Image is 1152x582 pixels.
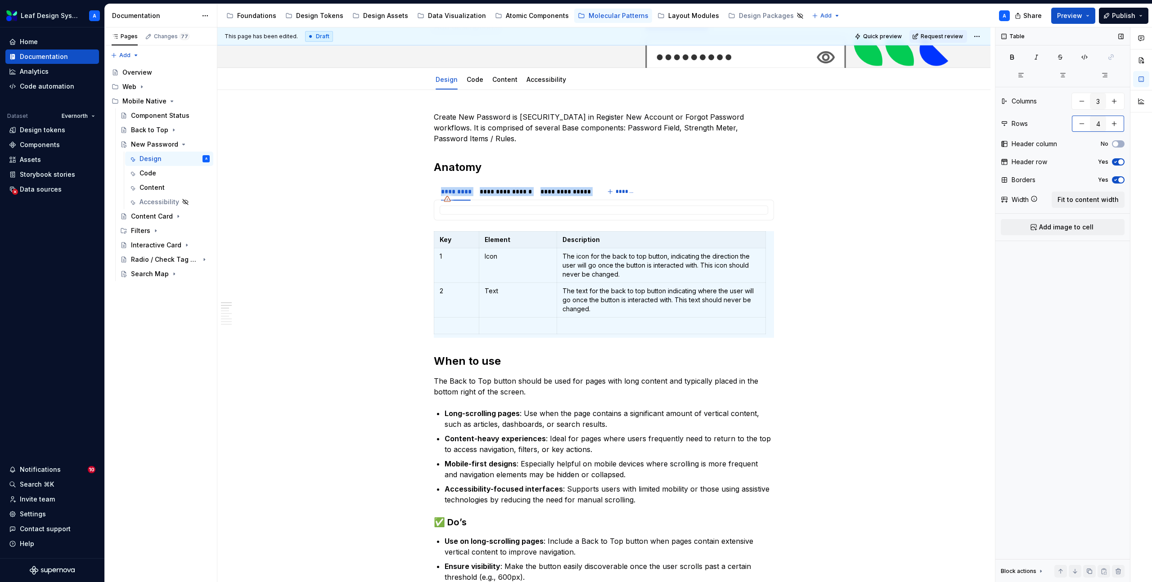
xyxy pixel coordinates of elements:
[1099,8,1148,24] button: Publish
[122,68,152,77] div: Overview
[436,76,458,83] a: Design
[445,536,774,557] p: : Include a Back to Top button when pages contain extensive vertical content to improve navigation.
[1023,11,1042,20] span: Share
[20,67,49,76] div: Analytics
[5,507,99,521] a: Settings
[467,76,483,83] a: Code
[108,94,213,108] div: Mobile Native
[1098,176,1108,184] label: Yes
[125,195,213,209] a: Accessibility
[485,287,551,295] p: Text
[5,138,99,152] a: Components
[1001,568,1036,575] div: Block actions
[440,287,473,295] p: 2
[1039,223,1093,232] span: Add image to cell
[108,65,213,281] div: Page tree
[125,152,213,166] a: DesignA
[20,82,74,91] div: Code automation
[180,33,189,40] span: 77
[434,376,774,397] p: The Back to Top button should be used for pages with long content and typically placed in the bot...
[852,30,906,43] button: Quick preview
[445,459,517,468] strong: Mobile-first designs
[1012,157,1047,166] div: Header row
[125,166,213,180] a: Code
[21,11,78,20] div: Leaf Design System
[414,9,490,23] a: Data Visualization
[20,495,55,504] div: Invite team
[205,154,207,163] div: A
[724,9,807,23] a: Design Packages
[5,477,99,492] button: Search ⌘K
[5,537,99,551] button: Help
[6,10,17,21] img: 6e787e26-f4c0-4230-8924-624fe4a2d214.png
[125,180,213,195] a: Content
[1010,8,1048,24] button: Share
[589,11,648,20] div: Molecular Patterns
[5,167,99,182] a: Storybook stories
[1101,140,1108,148] label: No
[20,37,38,46] div: Home
[574,9,652,23] a: Molecular Patterns
[223,7,807,25] div: Page tree
[5,182,99,197] a: Data sources
[117,123,213,137] a: Back to Top
[485,235,551,244] p: Element
[131,140,178,149] div: New Password
[491,9,572,23] a: Atomic Components
[428,11,486,20] div: Data Visualization
[225,33,298,40] span: This page has been edited.
[131,125,168,134] div: Back to Top
[7,112,28,120] div: Dataset
[5,49,99,64] a: Documentation
[108,65,213,80] a: Overview
[30,566,75,575] a: Supernova Logo
[223,9,280,23] a: Foundations
[2,6,103,25] button: Leaf Design SystemA
[20,185,62,194] div: Data sources
[1012,175,1035,184] div: Borders
[112,11,197,20] div: Documentation
[20,125,65,134] div: Design tokens
[131,255,199,264] div: Radio / Check Tag Group
[349,9,412,23] a: Design Assets
[434,112,774,144] p: Create New Password is [SECURITY_DATA] in Register New Account or Forgot Password workflows. It i...
[122,82,136,91] div: Web
[526,76,566,83] a: Accessibility
[5,152,99,167] a: Assets
[117,238,213,252] a: Interactive Card
[112,33,138,40] div: Pages
[20,539,34,548] div: Help
[445,562,500,571] strong: Ensure visibility
[5,79,99,94] a: Code automation
[523,70,570,89] div: Accessibility
[117,209,213,224] a: Content Card
[440,235,473,244] p: Key
[445,409,520,418] strong: Long-scrolling pages
[668,11,719,20] div: Layout Modules
[445,458,774,480] p: : Especially helpful on mobile devices where scrolling is more frequent and navigation elements m...
[445,433,774,455] p: : Ideal for pages where users frequently need to return to the top to access navigation, filters,...
[117,137,213,152] a: New Password
[131,212,173,221] div: Content Card
[20,480,54,489] div: Search ⌘K
[485,252,551,261] p: Icon
[108,80,213,94] div: Web
[445,434,546,443] strong: Content-heavy experiences
[489,70,521,89] div: Content
[139,169,156,178] div: Code
[562,252,760,279] p: The icon for the back to top button, indicating the direction the user will go once the button is...
[117,252,213,267] a: Radio / Check Tag Group
[20,140,60,149] div: Components
[5,492,99,506] a: Invite team
[363,11,408,20] div: Design Assets
[1012,97,1037,106] div: Columns
[296,11,343,20] div: Design Tokens
[20,170,75,179] div: Storybook stories
[5,64,99,79] a: Analytics
[1001,219,1125,235] button: Add image to cell
[1051,8,1095,24] button: Preview
[88,466,95,473] span: 10
[5,123,99,137] a: Design tokens
[909,30,967,43] button: Request review
[1052,192,1125,208] button: Fit to content width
